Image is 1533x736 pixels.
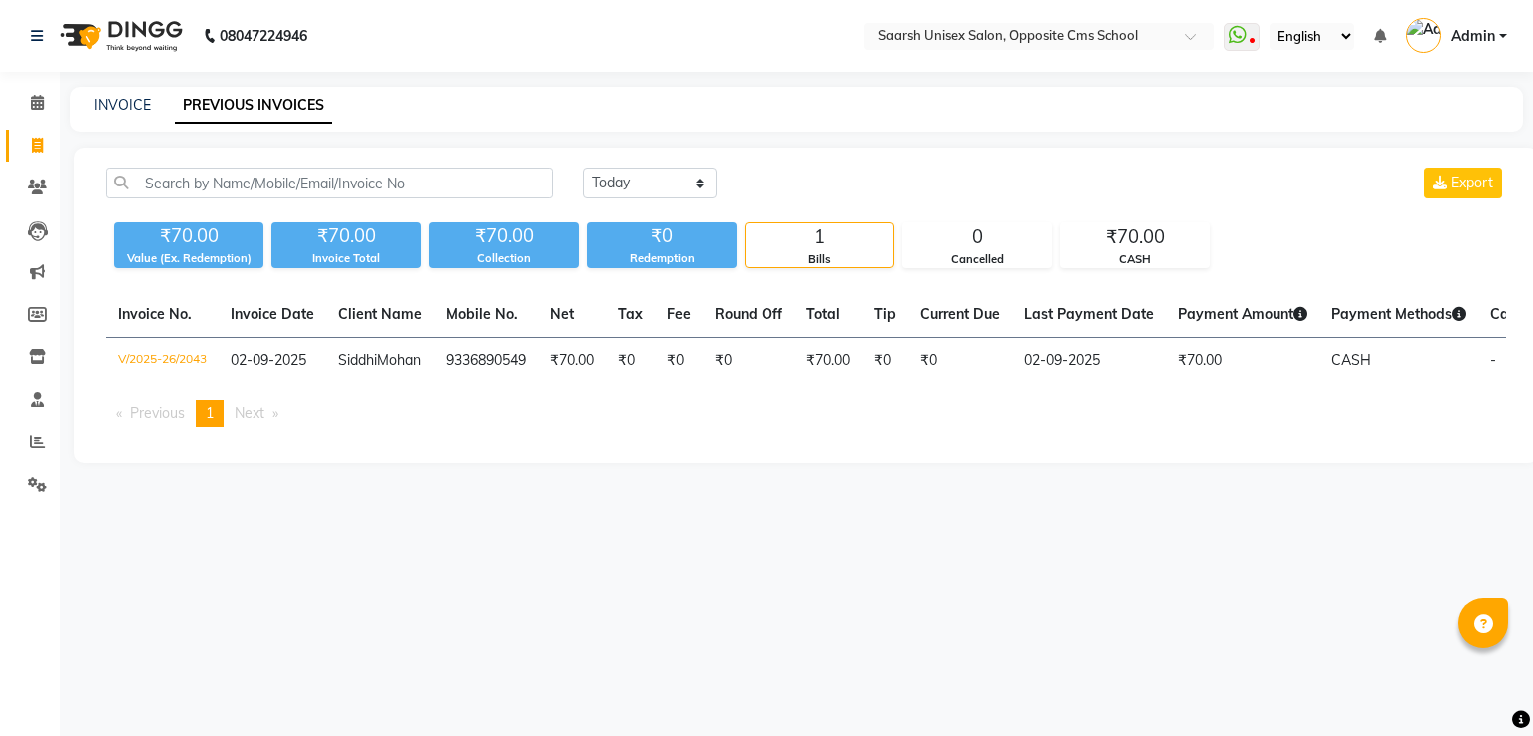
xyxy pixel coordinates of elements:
span: Payment Methods [1331,305,1466,323]
span: Round Off [715,305,782,323]
span: Invoice Date [231,305,314,323]
span: Tax [618,305,643,323]
div: ₹70.00 [1061,223,1209,251]
div: ₹70.00 [271,222,421,250]
span: Siddhi [338,351,377,369]
div: 0 [903,223,1051,251]
span: Fee [667,305,691,323]
div: Collection [429,250,579,267]
nav: Pagination [106,400,1506,427]
td: ₹0 [703,338,794,385]
span: Net [550,305,574,323]
div: Cancelled [903,251,1051,268]
div: Value (Ex. Redemption) [114,250,263,267]
input: Search by Name/Mobile/Email/Invoice No [106,168,553,198]
span: 1 [206,404,214,422]
span: Payment Amount [1178,305,1307,323]
div: ₹70.00 [114,222,263,250]
a: PREVIOUS INVOICES [175,88,332,124]
div: Redemption [587,250,737,267]
span: Previous [130,404,185,422]
div: Bills [746,251,893,268]
td: ₹0 [908,338,1012,385]
span: Client Name [338,305,422,323]
span: Mohan [377,351,421,369]
button: Export [1424,168,1502,198]
img: logo [51,8,188,64]
td: ₹0 [862,338,908,385]
span: Invoice No. [118,305,192,323]
span: Tip [874,305,896,323]
td: 02-09-2025 [1012,338,1166,385]
td: 9336890549 [434,338,538,385]
span: Export [1451,174,1493,191]
span: - [1490,351,1496,369]
td: ₹70.00 [1166,338,1319,385]
span: Next [235,404,264,422]
td: V/2025-26/2043 [106,338,219,385]
div: 1 [746,223,893,251]
div: ₹0 [587,222,737,250]
td: ₹70.00 [538,338,606,385]
span: CASH [1331,351,1371,369]
a: INVOICE [94,96,151,114]
span: Last Payment Date [1024,305,1154,323]
span: Total [806,305,840,323]
td: ₹70.00 [794,338,862,385]
span: Current Due [920,305,1000,323]
span: Mobile No. [446,305,518,323]
img: Admin [1406,18,1441,53]
div: Invoice Total [271,250,421,267]
td: ₹0 [606,338,655,385]
span: Admin [1451,26,1495,47]
b: 08047224946 [220,8,307,64]
div: CASH [1061,251,1209,268]
div: ₹70.00 [429,222,579,250]
span: 02-09-2025 [231,351,306,369]
td: ₹0 [655,338,703,385]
